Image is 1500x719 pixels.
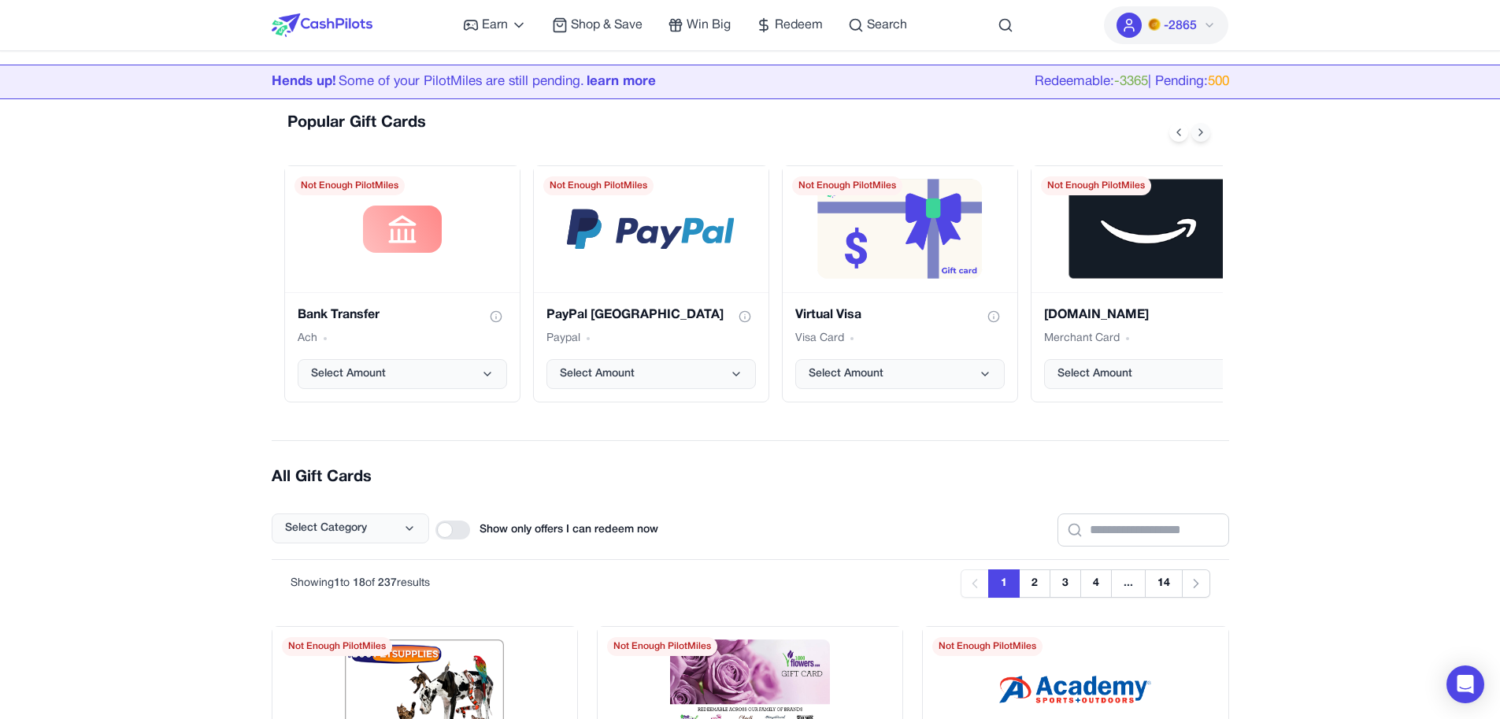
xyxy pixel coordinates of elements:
h3: Virtual Visa [795,306,861,324]
button: 3 [1050,569,1081,598]
span: Not Enough PilotMiles [1041,176,1151,195]
span: Not Enough PilotMiles [607,637,717,656]
h2: Popular Gift Cards [287,112,426,134]
span: Select Amount [311,366,386,382]
div: PayPal USA gift card [533,165,769,402]
div: Bank Transfer gift card [284,165,520,402]
h3: Bank Transfer [298,306,380,324]
span: 1 [334,578,340,588]
button: Show gift card information [485,306,507,328]
span: Select Category [285,521,367,536]
nav: Pagination [961,569,1210,598]
h2: All Gift Cards [272,466,1229,488]
span: Not Enough PilotMiles [792,176,902,195]
span: Not Enough PilotMiles [543,176,654,195]
button: PMs-2865 [1104,6,1228,44]
span: 18 [353,578,365,588]
a: learn more [587,76,656,87]
a: Earn [463,16,527,35]
h3: PayPal [GEOGRAPHIC_DATA] [546,306,724,324]
img: CashPilots Logo [272,13,372,37]
img: /default-reward-image.png [567,209,735,250]
span: -2865 [1164,17,1197,35]
img: PMs [1148,18,1161,31]
a: Search [848,16,907,35]
button: Select Amount [298,359,507,389]
span: Ach [298,331,317,347]
p: Showing to of results [291,576,430,591]
span: Win Big [687,16,731,35]
div: Some of your PilotMiles are still pending. [272,72,656,92]
span: Paypal [546,331,580,347]
button: Show gift card information [983,306,1005,328]
div: Redeemable: | Pending: [1035,72,1229,92]
a: Redeem [756,16,823,35]
a: Shop & Save [552,16,643,35]
span: -3365 [1114,76,1148,87]
button: 4 [1080,569,1112,598]
button: 1 [988,569,1020,598]
span: Select Amount [560,366,635,382]
span: Earn [482,16,508,35]
span: Shop & Save [571,16,643,35]
h3: [DOMAIN_NAME] [1044,306,1149,324]
img: /default-reward-image.png [363,206,442,253]
span: 500 [1208,76,1229,87]
span: Not Enough PilotMiles [294,176,405,195]
button: Select Amount [795,359,1005,389]
button: Select Amount [546,359,756,389]
a: Win Big [668,16,731,35]
span: 237 [378,578,397,588]
button: 14 [1145,569,1183,598]
span: Redeem [775,16,823,35]
span: Select Amount [1057,366,1132,382]
button: Select Category [272,513,429,543]
span: ... [1111,569,1146,598]
img: default-reward-image.png [817,179,983,280]
span: Visa Card [795,331,844,347]
div: Amazon.com gift card [1031,165,1267,402]
img: /default-reward-image.png [1069,179,1228,280]
button: Show gift card information [734,306,756,328]
button: Select Amount [1044,359,1254,389]
span: Select Amount [809,366,883,382]
span: Show only offers I can redeem now [480,522,658,538]
span: Search [867,16,907,35]
div: Open Intercom Messenger [1446,665,1484,703]
button: 2 [1019,569,1050,598]
div: Virtual Visa gift card [782,165,1018,402]
span: Hends up! [272,76,336,87]
span: Not Enough PilotMiles [282,637,392,656]
span: Not Enough PilotMiles [932,637,1043,656]
span: Merchant Card [1044,331,1120,347]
